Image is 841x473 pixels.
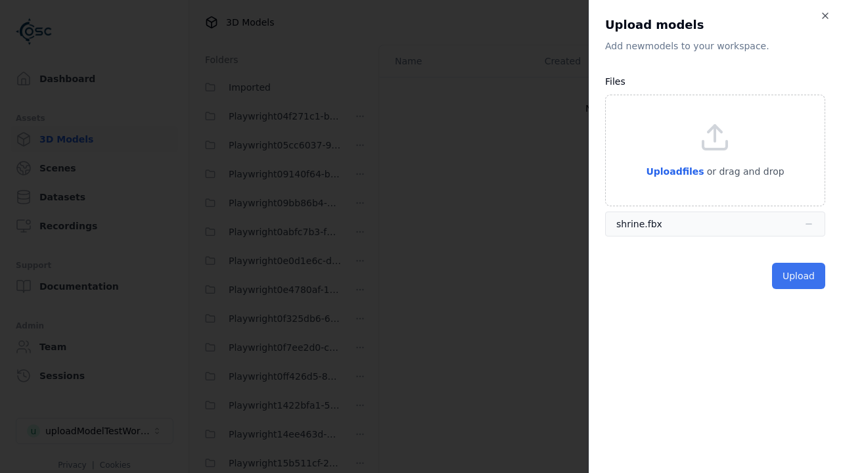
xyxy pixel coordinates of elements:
[616,217,662,231] div: shrine.fbx
[772,263,825,289] button: Upload
[646,166,704,177] span: Upload files
[704,164,784,179] p: or drag and drop
[605,76,625,87] label: Files
[605,39,825,53] p: Add new model s to your workspace.
[605,16,825,34] h2: Upload models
